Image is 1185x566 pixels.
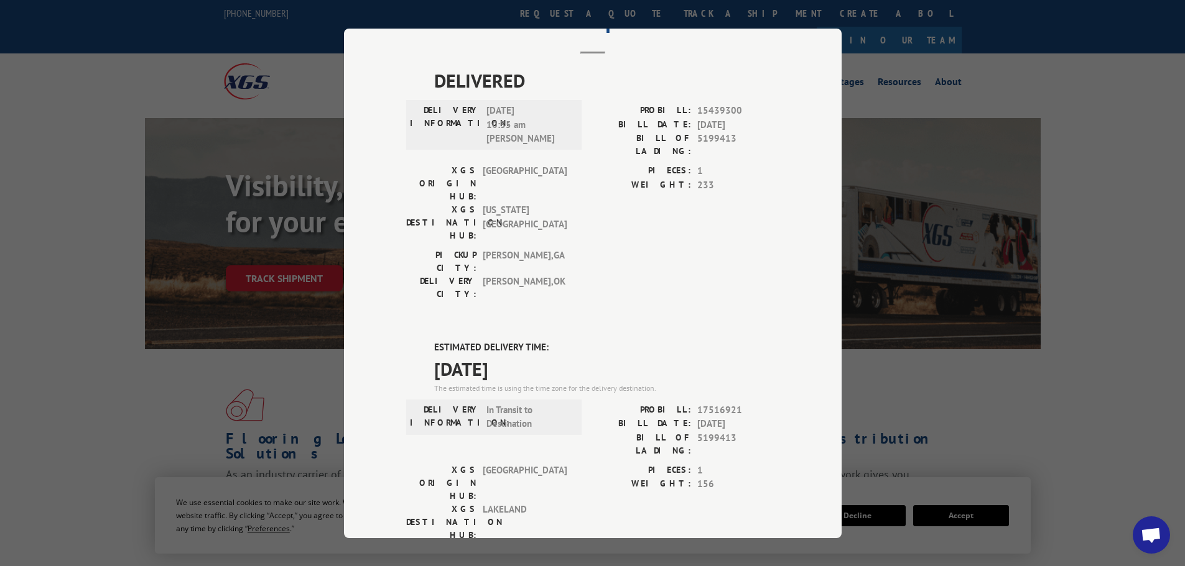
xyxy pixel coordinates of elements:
label: DELIVERY INFORMATION: [410,403,480,431]
span: 5199413 [697,132,779,158]
span: 156 [697,477,779,491]
label: PIECES: [593,164,691,178]
span: 1 [697,463,779,477]
span: [DATE] [697,117,779,132]
label: BILL DATE: [593,117,691,132]
label: PROBILL: [593,104,691,118]
label: PIECES: [593,463,691,477]
label: BILL OF LADING: [593,431,691,457]
label: DELIVERY CITY: [406,275,476,301]
span: DELIVERED [434,66,779,94]
span: In Transit to Destination [486,403,570,431]
label: XGS ORIGIN HUB: [406,164,476,203]
span: [DATE] [697,417,779,431]
span: 15439300 [697,104,779,118]
label: XGS DESTINATION HUB: [406,203,476,242]
span: [US_STATE][GEOGRAPHIC_DATA] [483,203,567,242]
a: Open chat [1133,516,1170,554]
label: XGS DESTINATION HUB: [406,502,476,541]
h2: Track Shipment [406,12,779,35]
span: [PERSON_NAME] , OK [483,275,567,301]
span: [GEOGRAPHIC_DATA] [483,463,567,502]
span: 1 [697,164,779,178]
span: LAKELAND [483,502,567,541]
label: BILL DATE: [593,417,691,431]
label: WEIGHT: [593,477,691,491]
span: 17516921 [697,403,779,417]
label: ESTIMATED DELIVERY TIME: [434,340,779,355]
label: PICKUP CITY: [406,249,476,275]
label: WEIGHT: [593,178,691,192]
span: [PERSON_NAME] , GA [483,249,567,275]
label: PROBILL: [593,403,691,417]
label: DELIVERY INFORMATION: [410,104,480,146]
label: BILL OF LADING: [593,132,691,158]
span: 233 [697,178,779,192]
span: [DATE] [434,354,779,382]
label: XGS ORIGIN HUB: [406,463,476,502]
span: 5199413 [697,431,779,457]
span: [GEOGRAPHIC_DATA] [483,164,567,203]
div: The estimated time is using the time zone for the delivery destination. [434,382,779,393]
span: [DATE] 10:35 am [PERSON_NAME] [486,104,570,146]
